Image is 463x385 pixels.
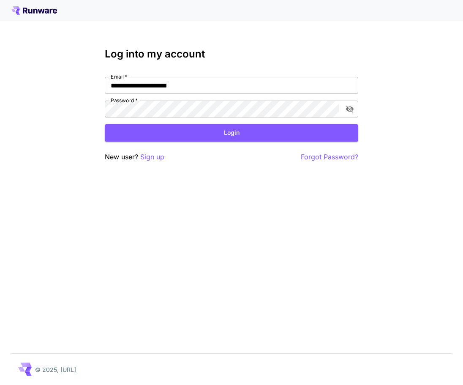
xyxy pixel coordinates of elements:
button: toggle password visibility [342,101,357,117]
label: Password [111,97,138,104]
h3: Log into my account [105,48,358,60]
p: New user? [105,152,164,162]
button: Login [105,124,358,142]
p: © 2025, [URL] [35,365,76,374]
button: Forgot Password? [301,152,358,162]
button: Sign up [140,152,164,162]
label: Email [111,73,127,80]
